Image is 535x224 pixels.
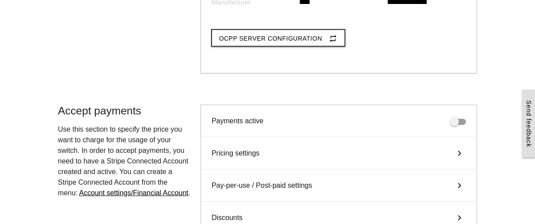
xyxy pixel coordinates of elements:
span: OCPP Server Configuration [219,35,322,42]
i: keyboard_arrow_right [453,213,466,223]
p: . [58,124,192,198]
span: Pricing settings [212,148,260,159]
span: Account settings [79,189,131,197]
button: OCPP Server Configurationrepeat [211,29,345,47]
span: Pay-per-use / Post-paid settings [212,180,312,191]
span: Financial Account [133,189,188,197]
a: / [79,189,188,197]
a: Send feedback [522,90,535,158]
i: keyboard_arrow_right [453,180,466,191]
span: Accept payments [58,105,141,117]
span: Discounts [212,213,243,223]
i: keyboard_arrow_right [453,148,466,159]
span: Use this section to specify the price you want to charge for the usage of your switch. In order t... [58,125,188,197]
span: Payments active [212,117,263,125]
i: repeat [329,30,338,47]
